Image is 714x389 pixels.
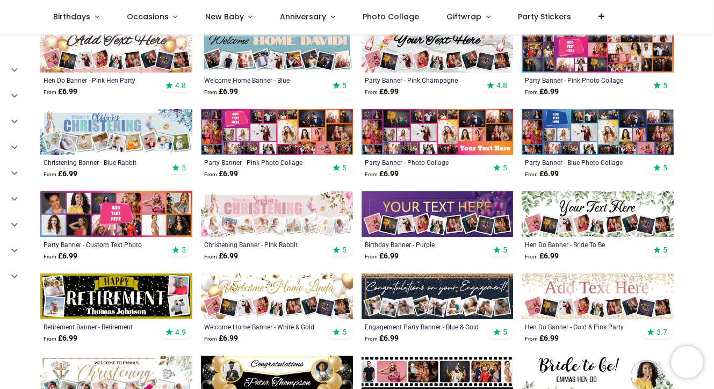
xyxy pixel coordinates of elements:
a: Party Banner - Photo Collage [365,158,481,167]
span: Anniversary [280,11,326,22]
span: 4.8 [496,81,507,90]
span: Occasions [127,11,169,22]
strong: £ 6.99 [44,251,77,262]
img: Personalised Hen Do Banner - Pink Hen Party - 9 Photo Upload [40,27,192,73]
span: From [44,254,56,260]
strong: £ 6.99 [525,251,559,262]
strong: £ 6.99 [44,333,77,344]
img: Personalised Hen Do Banner - Gold & Pink Party Occasion - 9 Photo Upload [522,273,674,319]
strong: £ 6.99 [525,87,559,97]
span: 5 [342,245,347,255]
span: 5 [182,245,186,255]
img: Personalised Party Banner - Pink Photo Collage - Add Text & 30 Photo Upload [522,27,674,73]
span: From [204,336,217,342]
strong: £ 6.99 [204,169,238,179]
span: From [525,336,538,342]
img: Personalised Party Banner - Custom Text Photo Collage - 12 Photo Upload [40,191,192,237]
a: Birthday Banner - Purple [365,240,481,249]
span: From [365,254,378,260]
a: Welcome Home Banner - Blue [204,76,321,84]
a: Party Banner - Blue Photo Collage [525,158,641,167]
img: Personalised Christening Banner - Blue Rabbit Welcome - Custom Name & 9 Photo Upload [40,109,192,155]
strong: £ 6.99 [365,333,399,344]
img: Personalised Christening Banner - Pink Rabbit - Custom Name & 9 Photo Upload [201,191,353,237]
span: Birthdays [53,11,90,22]
strong: £ 6.99 [204,251,238,262]
span: 5 [503,327,507,337]
span: 4.9 [175,327,186,337]
span: From [365,89,378,95]
strong: £ 6.99 [525,169,559,179]
span: Giftwrap [446,11,481,22]
strong: £ 6.99 [525,333,559,344]
span: From [365,171,378,177]
img: Personalised Hen Do Banner - Bride To Be - 9 Photo Upload [522,191,674,237]
a: Party Banner - Pink Photo Collage [525,76,641,84]
strong: £ 6.99 [365,251,399,262]
strong: £ 6.99 [204,87,238,97]
a: Hen Do Banner - Gold & Pink Party Occasion [525,322,641,331]
span: From [525,171,538,177]
span: 5 [342,163,347,172]
a: Party Banner - Custom Text Photo Collage [44,240,160,249]
img: Personalised Happy Birthday Banner - Purple - 9 Photo Upload [362,191,514,237]
span: 3.7 [657,327,667,337]
img: Personalised Engagement Party Banner - Blue & Gold Congratulations - 9 Photo Upload [362,273,514,319]
span: From [525,89,538,95]
strong: £ 6.99 [44,169,77,179]
span: 5 [342,327,347,337]
span: From [44,336,56,342]
span: 5 [663,163,667,172]
a: Engagement Party Banner - Blue & Gold Congratulations [365,322,481,331]
span: From [204,254,217,260]
strong: £ 6.99 [365,169,399,179]
span: Photo Collage [363,11,419,22]
strong: £ 6.99 [44,87,77,97]
span: From [44,89,56,95]
span: 4.8 [175,81,186,90]
a: Retirement Banner - Retirement [44,322,160,331]
span: From [204,171,217,177]
a: Hen Do Banner - Pink Hen Party [44,76,160,84]
a: Hen Do Banner - Bride To Be [525,240,641,249]
strong: £ 6.99 [204,333,238,344]
span: 5 [663,81,667,90]
span: 5 [503,245,507,255]
span: Party Stickers [518,11,571,22]
img: Personalised Party Banner - Blue Photo Collage - Custom Text & 25 Photo upload [522,109,674,155]
strong: £ 6.99 [365,87,399,97]
span: New Baby [205,11,244,22]
a: Christening Banner - Pink Rabbit [204,240,321,249]
img: Personalised Welcome Home Banner - White & Gold Balloons - Custom Name & 9 Photo Upload [201,273,353,319]
img: Personalised Welcome Home Banner - Blue - 9 Photo Upload [201,27,353,73]
span: 5 [182,163,186,172]
a: Party Banner - Pink Photo Collage [204,158,321,167]
span: From [525,254,538,260]
a: Welcome Home Banner - White & Gold Balloons [204,322,321,331]
iframe: Brevo live chat [671,346,703,378]
img: Personalised Party Banner - Photo Collage - 23 Photo Upload [362,109,514,155]
span: 5 [663,245,667,255]
img: Personalised Party Banner - Pink Champagne - 9 Photo Upload & Custom Text [362,27,514,73]
a: Party Banner - Pink Champagne [365,76,481,84]
img: Personalised Party Banner - Pink Photo Collage - Custom Text & 25 Photo Upload [201,109,353,155]
span: From [44,171,56,177]
span: From [365,336,378,342]
span: 5 [503,163,507,172]
span: From [204,89,217,95]
a: Christening Banner - Blue Rabbit Welcome [44,158,160,167]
